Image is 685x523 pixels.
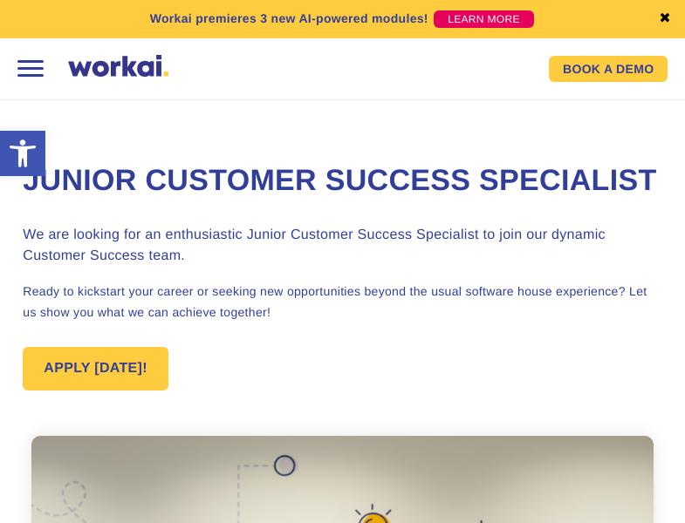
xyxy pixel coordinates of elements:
[23,225,661,267] h3: We are looking for an enthusiastic Junior Customer Success Specialist to join our dynamic Custome...
[23,281,661,323] p: Ready to kickstart your career or seeking new opportunities beyond the usual software house exper...
[150,10,428,28] p: Workai premieres 3 new AI-powered modules!
[434,10,534,28] a: LEARN MORE
[23,347,168,391] a: APPLY [DATE]!
[549,56,668,82] a: BOOK A DEMO
[659,12,671,26] a: ✖
[23,161,661,201] h1: Junior Customer Success Specialist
